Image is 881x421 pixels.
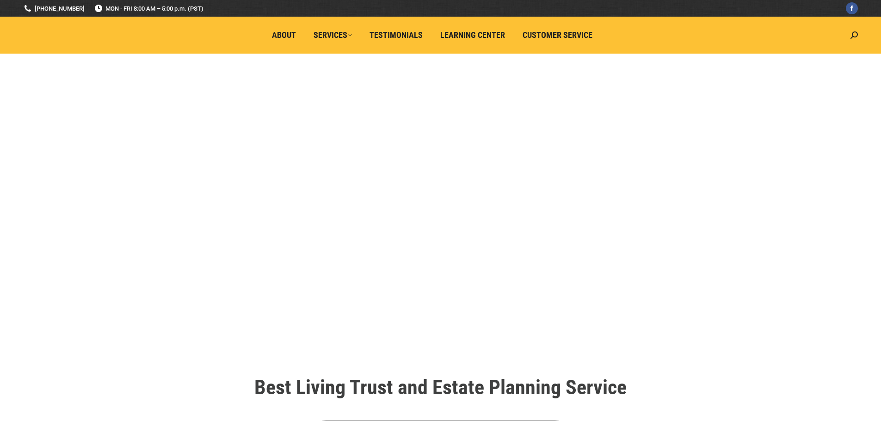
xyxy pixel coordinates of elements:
a: [PHONE_NUMBER] [23,4,85,13]
span: Testimonials [370,30,423,40]
a: About [265,26,302,44]
a: Customer Service [516,26,599,44]
span: Services [314,30,352,40]
h1: Best Living Trust and Estate Planning Service [182,377,700,397]
span: Learning Center [440,30,505,40]
span: MON - FRI 8:00 AM – 5:00 p.m. (PST) [94,4,203,13]
a: Testimonials [363,26,429,44]
a: Learning Center [434,26,511,44]
span: About [272,30,296,40]
a: Facebook page opens in new window [846,2,858,14]
span: Customer Service [523,30,592,40]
